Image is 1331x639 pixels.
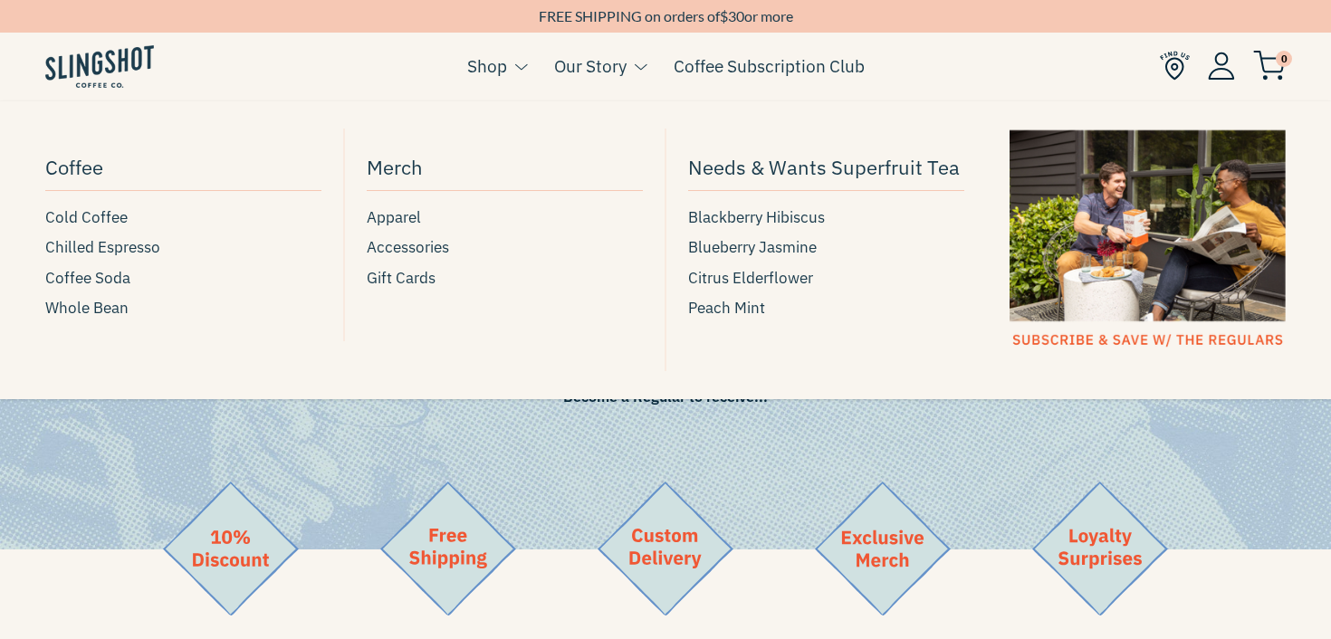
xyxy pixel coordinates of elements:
[45,296,129,320] span: Whole Bean
[674,52,865,80] a: Coffee Subscription Club
[728,7,744,24] span: 30
[45,296,321,320] a: Whole Bean
[367,266,643,291] a: Gift Cards
[815,482,951,615] img: asset-11-1636056080662.svg
[688,266,813,291] span: Citrus Elderflower
[367,235,449,260] span: Accessories
[688,296,765,320] span: Peach Mint
[688,296,964,320] a: Peach Mint
[367,266,436,291] span: Gift Cards
[45,147,321,191] a: Coffee
[367,205,643,230] a: Apparel
[467,52,507,80] a: Shop
[45,151,103,183] span: Coffee
[688,147,964,191] a: Needs & Wants Superfruit Tea
[45,266,321,291] a: Coffee Soda
[1253,55,1286,77] a: 0
[598,482,733,615] img: asset-12-1636056080671.svg
[554,52,627,80] a: Our Story
[1160,51,1190,81] img: Find Us
[367,147,643,191] a: Merch
[688,205,964,230] a: Blackberry Hibiscus
[1208,52,1235,80] img: Account
[163,482,299,615] img: asset-14-1636056080680.svg
[380,482,516,615] img: asset-13-1636056080675.svg
[688,235,817,260] span: Blueberry Jasmine
[45,235,321,260] a: Chilled Espresso
[45,266,130,291] span: Coffee Soda
[1253,51,1286,81] img: cart
[45,205,321,230] a: Cold Coffee
[45,235,160,260] span: Chilled Espresso
[688,151,960,183] span: Needs & Wants Superfruit Tea
[367,151,423,183] span: Merch
[1276,51,1292,67] span: 0
[45,205,128,230] span: Cold Coffee
[688,205,825,230] span: Blackberry Hibiscus
[688,266,964,291] a: Citrus Elderflower
[688,235,964,260] a: Blueberry Jasmine
[367,235,643,260] a: Accessories
[1032,482,1168,615] img: asset-10-1636056080656.svg
[720,7,728,24] span: $
[367,205,421,230] span: Apparel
